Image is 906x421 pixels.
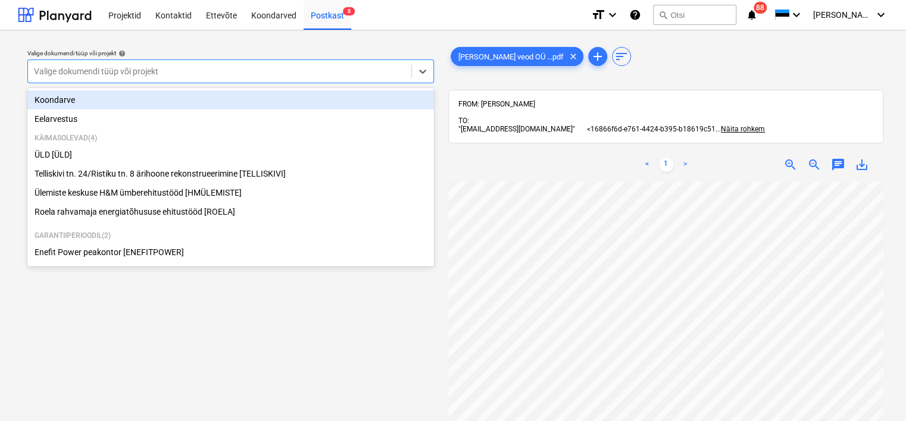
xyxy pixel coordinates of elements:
span: clear [566,49,580,64]
a: Previous page [640,158,654,172]
span: Näita rohkem [721,125,765,133]
span: ... [716,125,765,133]
div: Koondarve [27,90,434,109]
div: ÜLD [ÜLD] [27,145,434,164]
span: TO: [458,117,469,125]
i: keyboard_arrow_down [874,8,888,22]
div: [STREET_ADDRESS] [PALDISKI] [27,262,434,281]
span: [PERSON_NAME] [813,10,873,20]
div: Ülemiste keskuse H&M ümberehitustööd [HMÜLEMISTE] [27,183,434,202]
div: Paldiski mnt 48a Tallinn [PALDISKI] [27,262,434,281]
button: Otsi [653,5,736,25]
span: zoom_out [807,158,821,172]
span: zoom_in [783,158,798,172]
i: format_size [591,8,605,22]
a: Next page [678,158,692,172]
p: Käimasolevad ( 4 ) [35,133,427,143]
div: Enefit Power peakontor [ENEFITPOWER] [27,243,434,262]
span: help [116,50,126,57]
span: save_alt [855,158,869,172]
i: Abikeskus [629,8,641,22]
div: Telliskivi tn. 24/Ristiku tn. 8 ärihoone rekonstrueerimine [TELLISKIVI] [27,164,434,183]
span: add [591,49,605,64]
span: sort [614,49,629,64]
div: Valige dokumendi tüüp või projekt [27,49,434,57]
i: keyboard_arrow_down [789,8,804,22]
a: Page 1 is your current page [659,158,673,172]
i: notifications [746,8,758,22]
span: chat [831,158,845,172]
p: Garantiiperioodil ( 2 ) [35,231,427,241]
div: Eelarvestus [27,109,434,128]
span: [PERSON_NAME] veod OÜ ...pdf [451,52,571,61]
span: 8 [343,7,355,15]
span: FROM: [PERSON_NAME] [458,100,535,108]
span: search [658,10,668,20]
div: [PERSON_NAME] veod OÜ ...pdf [451,47,583,66]
div: Roela rahvamaja energiatõhususe ehitustööd [ROELA] [27,202,434,221]
span: 88 [754,2,767,14]
span: "[EMAIL_ADDRESS][DOMAIN_NAME]" <16866f6d-e761-4424-b395-b18619c51 [458,125,716,133]
i: keyboard_arrow_down [605,8,620,22]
